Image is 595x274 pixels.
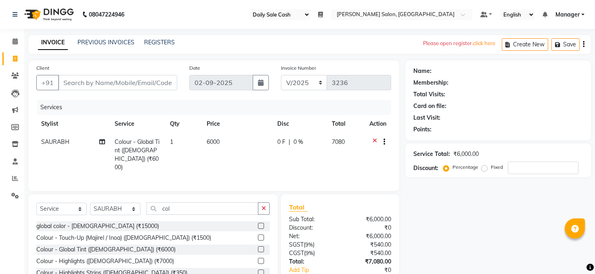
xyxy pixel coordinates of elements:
[170,138,173,145] span: 1
[144,39,175,46] a: REGISTERS
[283,224,340,232] div: Discount:
[551,38,580,51] button: Save
[281,64,316,72] label: Invoice Number
[340,241,398,249] div: ₹540.00
[413,125,432,134] div: Points:
[413,79,448,87] div: Membership:
[283,232,340,241] div: Net:
[305,241,313,248] span: 9%
[36,245,176,254] div: Colour - Global Tint ([DEMOGRAPHIC_DATA]) (₹6000)
[37,100,397,115] div: Services
[332,138,345,145] span: 7080
[413,102,446,110] div: Card on file:
[89,3,124,26] b: 08047224946
[289,249,304,257] span: CGST
[306,250,313,256] span: 9%
[413,67,432,75] div: Name:
[277,138,285,146] span: 0 F
[283,257,340,266] div: Total:
[289,203,308,212] span: Total
[283,249,340,257] div: ( )
[423,35,495,52] div: Please open register.
[453,164,478,171] label: Percentage
[202,115,273,133] th: Price
[41,138,69,145] span: SAURABH
[340,249,398,257] div: ₹540.00
[272,115,327,133] th: Disc
[36,115,110,133] th: Stylist
[115,138,159,171] span: Colour - Global Tint ([DEMOGRAPHIC_DATA]) (₹6000)
[36,222,159,230] div: global color - [DEMOGRAPHIC_DATA] (₹15000)
[110,115,165,133] th: Service
[413,114,440,122] div: Last Visit:
[36,64,49,72] label: Client
[207,138,220,145] span: 6000
[413,150,450,158] div: Service Total:
[473,39,495,48] p: click here
[293,138,303,146] span: 0 %
[453,150,479,158] div: ₹6,000.00
[413,90,445,99] div: Total Visits:
[327,115,365,133] th: Total
[413,164,438,172] div: Discount:
[78,39,134,46] a: PREVIOUS INVOICES
[555,10,580,19] span: Manager
[340,224,398,232] div: ₹0
[340,257,398,266] div: ₹7,080.00
[58,75,177,90] input: Search by Name/Mobile/Email/Code
[38,35,68,50] a: INVOICE
[283,241,340,249] div: ( )
[289,138,290,146] span: |
[289,241,304,248] span: SGST
[147,202,258,215] input: Search or Scan
[561,242,587,266] iframe: chat widget
[340,232,398,241] div: ₹6,000.00
[491,164,503,171] label: Fixed
[165,115,202,133] th: Qty
[283,215,340,224] div: Sub Total:
[365,115,391,133] th: Action
[340,215,398,224] div: ₹6,000.00
[189,64,200,72] label: Date
[36,234,211,242] div: Colour - Touch-Up (Majirel / Inoa) ([DEMOGRAPHIC_DATA]) (₹1500)
[36,75,59,90] button: +91
[36,257,174,266] div: Colour - Highlights ([DEMOGRAPHIC_DATA]) (₹7000)
[502,38,548,51] button: Create New
[21,3,76,26] img: logo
